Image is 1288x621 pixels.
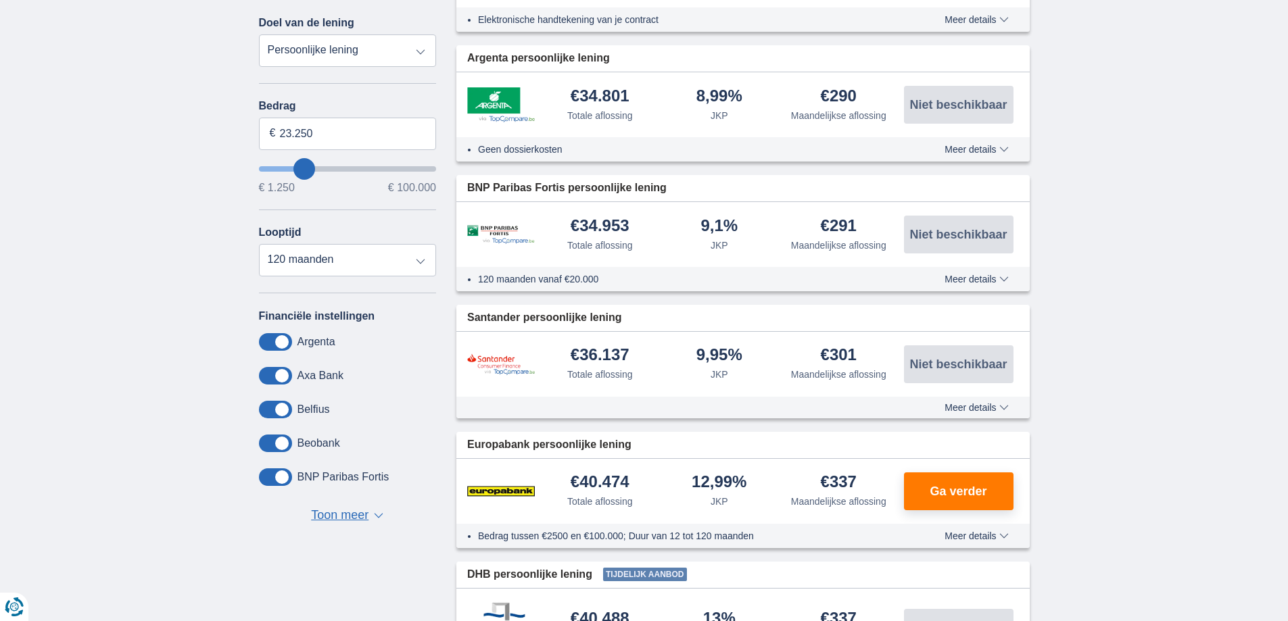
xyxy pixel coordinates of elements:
[934,14,1018,25] button: Meer details
[909,228,1007,241] span: Niet beschikbaar
[711,495,728,508] div: JKP
[467,474,535,508] img: product.pl.alt Europabank
[297,336,335,348] label: Argenta
[571,218,629,236] div: €34.953
[934,144,1018,155] button: Meer details
[909,358,1007,370] span: Niet beschikbaar
[297,403,330,416] label: Belfius
[821,88,857,106] div: €290
[904,216,1013,253] button: Niet beschikbaar
[259,100,437,112] label: Bedrag
[791,239,886,252] div: Maandelijkse aflossing
[478,13,895,26] li: Elektronische handtekening van je contract
[467,87,535,122] img: product.pl.alt Argenta
[821,474,857,492] div: €337
[297,471,389,483] label: BNP Paribas Fortis
[297,370,343,382] label: Axa Bank
[467,567,592,582] span: DHB persoonlijke lening
[934,402,1018,413] button: Meer details
[567,368,633,381] div: Totale aflossing
[259,166,437,172] input: wantToBorrow
[259,310,375,322] label: Financiële instellingen
[571,474,629,492] div: €40.474
[930,485,986,497] span: Ga verder
[791,368,886,381] div: Maandelijkse aflossing
[467,437,631,453] span: Europabank persoonlijke lening
[567,239,633,252] div: Totale aflossing
[603,568,687,581] span: Tijdelijk aanbod
[297,437,340,449] label: Beobank
[567,495,633,508] div: Totale aflossing
[934,530,1018,541] button: Meer details
[571,88,629,106] div: €34.801
[478,272,895,286] li: 120 maanden vanaf €20.000
[259,226,302,239] label: Looptijd
[692,474,746,492] div: 12,99%
[711,239,728,252] div: JKP
[791,109,886,122] div: Maandelijkse aflossing
[909,99,1007,111] span: Niet beschikbaar
[904,472,1013,510] button: Ga verder
[711,109,728,122] div: JKP
[467,353,535,374] img: product.pl.alt Santander
[571,347,629,365] div: €36.137
[270,126,276,141] span: €
[945,15,1008,24] span: Meer details
[478,529,895,543] li: Bedrag tussen €2500 en €100.000; Duur van 12 tot 120 maanden
[711,368,728,381] div: JKP
[904,86,1013,124] button: Niet beschikbaar
[934,274,1018,284] button: Meer details
[259,17,354,29] label: Doel van de lening
[696,347,742,365] div: 9,95%
[945,531,1008,541] span: Meer details
[307,506,387,525] button: Toon meer ▼
[388,182,436,193] span: € 100.000
[696,88,742,106] div: 8,99%
[945,403,1008,412] span: Meer details
[467,225,535,245] img: product.pl.alt BNP Paribas Fortis
[478,143,895,156] li: Geen dossierkosten
[567,109,633,122] div: Totale aflossing
[821,218,857,236] div: €291
[945,274,1008,284] span: Meer details
[791,495,886,508] div: Maandelijkse aflossing
[821,347,857,365] div: €301
[904,345,1013,383] button: Niet beschikbaar
[467,51,610,66] span: Argenta persoonlijke lening
[374,513,383,518] span: ▼
[467,310,622,326] span: Santander persoonlijke lening
[259,182,295,193] span: € 1.250
[700,218,738,236] div: 9,1%
[945,145,1008,154] span: Meer details
[311,507,368,524] span: Toon meer
[467,180,667,196] span: BNP Paribas Fortis persoonlijke lening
